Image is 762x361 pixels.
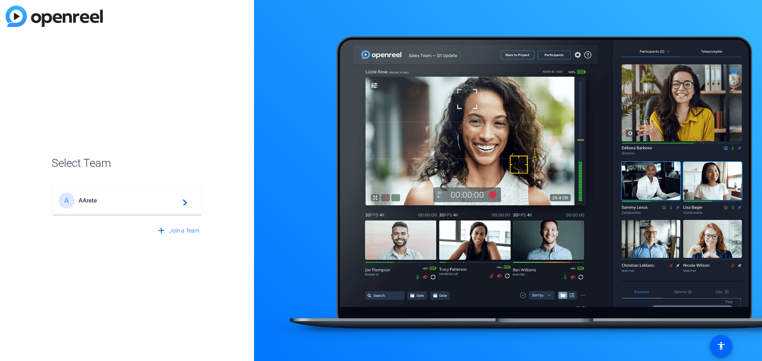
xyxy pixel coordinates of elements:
[52,155,202,172] span: Select Team
[178,196,187,205] mat-icon: navigate_next
[156,226,166,236] mat-icon: add
[153,223,202,238] button: Join a Team
[716,341,726,351] mat-icon: accessibility
[79,197,178,204] span: AArete
[6,6,103,27] img: blue-gradient.svg
[169,227,199,235] span: Join a Team
[59,193,75,208] div: A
